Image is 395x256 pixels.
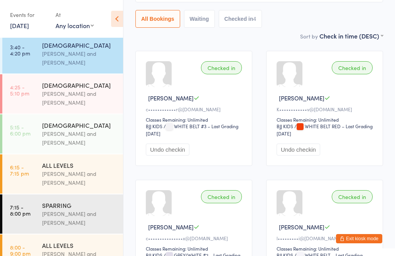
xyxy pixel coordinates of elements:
div: [DEMOGRAPHIC_DATA] [42,41,116,49]
div: At [56,8,94,21]
div: [PERSON_NAME] and [PERSON_NAME] [42,169,116,187]
a: 3:40 -4:20 pm[DEMOGRAPHIC_DATA][PERSON_NAME] and [PERSON_NAME] [2,34,123,74]
span: / WHITE BELT #3 – Last Grading [DATE] [146,123,238,137]
button: Undo checkin [277,144,320,156]
div: Events for [10,8,48,21]
span: / WHITE BELT RED – Last Grading [DATE] [277,123,373,137]
div: Classes Remaining: Unlimited [146,116,244,123]
div: [PERSON_NAME] and [PERSON_NAME] [42,209,116,227]
div: l•••••••••i@[DOMAIN_NAME] [277,235,375,241]
div: Any location [56,21,94,30]
span: [PERSON_NAME] [148,94,194,102]
span: [PERSON_NAME] [148,223,194,231]
div: [DEMOGRAPHIC_DATA] [42,81,116,89]
a: 6:15 -7:15 pmALL LEVELS[PERSON_NAME] and [PERSON_NAME] [2,154,123,194]
time: 5:15 - 6:00 pm [10,124,30,136]
button: All Bookings [135,10,180,28]
time: 7:15 - 8:00 pm [10,204,30,216]
a: 4:25 -5:10 pm[DEMOGRAPHIC_DATA][PERSON_NAME] and [PERSON_NAME] [2,74,123,114]
div: BJJ KIDS [146,123,162,129]
div: Check in time (DESC) [319,32,383,40]
div: Checked in [332,190,373,203]
div: K••••••••••••v@[DOMAIN_NAME] [277,106,375,112]
span: [PERSON_NAME] [279,94,324,102]
time: 3:40 - 4:20 pm [10,44,30,56]
button: Exit kiosk mode [336,234,382,243]
button: Undo checkin [146,144,189,156]
div: Checked in [201,190,242,203]
a: [DATE] [10,21,29,30]
div: 4 [253,16,256,22]
div: [PERSON_NAME] and [PERSON_NAME] [42,129,116,147]
div: c••••••••••••r@[DOMAIN_NAME] [146,106,244,112]
div: Classes Remaining: Unlimited [146,245,244,252]
div: [PERSON_NAME] and [PERSON_NAME] [42,49,116,67]
div: Classes Remaining: Unlimited [277,245,375,252]
div: ALL LEVELS [42,161,116,169]
span: [PERSON_NAME] [279,223,324,231]
div: BJJ KIDS [277,123,293,129]
div: Checked in [332,61,373,74]
a: 5:15 -6:00 pm[DEMOGRAPHIC_DATA][PERSON_NAME] and [PERSON_NAME] [2,114,123,154]
label: Sort by [300,32,318,40]
button: Waiting [184,10,215,28]
button: Checked in4 [219,10,262,28]
time: 4:25 - 5:10 pm [10,84,29,96]
div: [PERSON_NAME] and [PERSON_NAME] [42,89,116,107]
div: SPARRING [42,201,116,209]
div: [DEMOGRAPHIC_DATA] [42,121,116,129]
div: Checked in [201,61,242,74]
a: 7:15 -8:00 pmSPARRING[PERSON_NAME] and [PERSON_NAME] [2,194,123,234]
time: 6:15 - 7:15 pm [10,164,29,176]
div: ALL LEVELS [42,241,116,249]
div: c•••••••••••••••x@[DOMAIN_NAME] [146,235,244,241]
div: Classes Remaining: Unlimited [277,116,375,123]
